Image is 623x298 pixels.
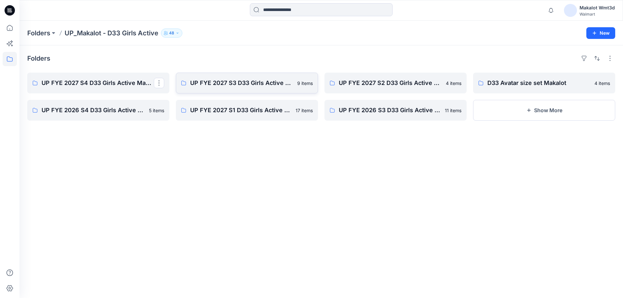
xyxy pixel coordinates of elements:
[176,100,318,121] a: UP FYE 2027 S1 D33 Girls Active Makalot17 items
[161,29,182,38] button: 48
[27,54,50,62] h4: Folders
[594,80,610,87] p: 4 items
[586,27,615,39] button: New
[324,100,467,121] a: UP FYE 2026 S3 D33 Girls Active Makalot11 items
[339,78,442,88] p: UP FYE 2027 S2 D33 Girls Active Makalot
[65,29,158,38] p: UP_Makalot - D33 Girls Active
[169,30,174,37] p: 48
[297,80,313,87] p: 9 items
[580,4,615,12] div: Makalot Wmt3d
[473,73,615,93] a: D33 Avatar size set Makalot4 items
[445,107,461,114] p: 11 items
[580,12,615,17] div: Walmart
[190,106,292,115] p: UP FYE 2027 S1 D33 Girls Active Makalot
[473,100,615,121] button: Show More
[190,78,293,88] p: UP FYE 2027 S3 D33 Girls Active Makalot
[446,80,461,87] p: 4 items
[487,78,591,88] p: D33 Avatar size set Makalot
[42,78,154,88] p: UP FYE 2027 S4 D33 Girls Active Makalot
[339,106,441,115] p: UP FYE 2026 S3 D33 Girls Active Makalot
[27,100,169,121] a: UP FYE 2026 S4 D33 Girls Active Makalot5 items
[296,107,313,114] p: 17 items
[27,29,50,38] a: Folders
[42,106,145,115] p: UP FYE 2026 S4 D33 Girls Active Makalot
[564,4,577,17] img: avatar
[176,73,318,93] a: UP FYE 2027 S3 D33 Girls Active Makalot9 items
[324,73,467,93] a: UP FYE 2027 S2 D33 Girls Active Makalot4 items
[149,107,164,114] p: 5 items
[27,73,169,93] a: UP FYE 2027 S4 D33 Girls Active Makalot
